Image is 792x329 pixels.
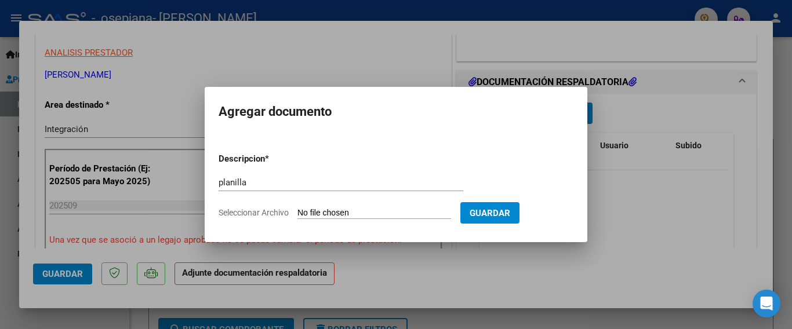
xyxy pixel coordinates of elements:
[219,101,573,123] h2: Agregar documento
[219,152,325,166] p: Descripcion
[460,202,519,224] button: Guardar
[470,208,510,218] span: Guardar
[753,290,780,317] div: Open Intercom Messenger
[219,208,289,217] span: Seleccionar Archivo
